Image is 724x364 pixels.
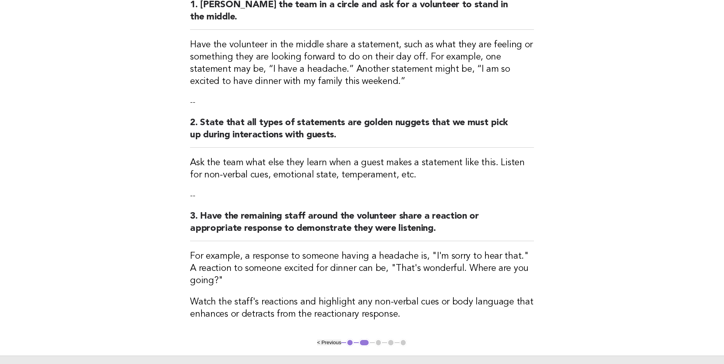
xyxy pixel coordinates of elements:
[190,117,534,148] h2: 2. State that all types of statements are golden nuggets that we must pick up during interactions...
[190,250,534,287] h3: For example, a response to someone having a headache is, "I'm sorry to hear that." A reaction to ...
[190,296,534,321] h3: Watch the staff's reactions and highlight any non-verbal cues or body language that enhances or d...
[317,340,341,345] button: < Previous
[190,157,534,181] h3: Ask the team what else they learn when a guest makes a statement like this. Listen for non-verbal...
[190,190,534,201] p: --
[190,97,534,108] p: --
[190,39,534,88] h3: Have the volunteer in the middle share a statement, such as what they are feeling or something th...
[346,339,354,346] button: 1
[359,339,370,346] button: 2
[190,210,534,241] h2: 3. Have the remaining staff around the volunteer share a reaction or appropriate response to demo...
